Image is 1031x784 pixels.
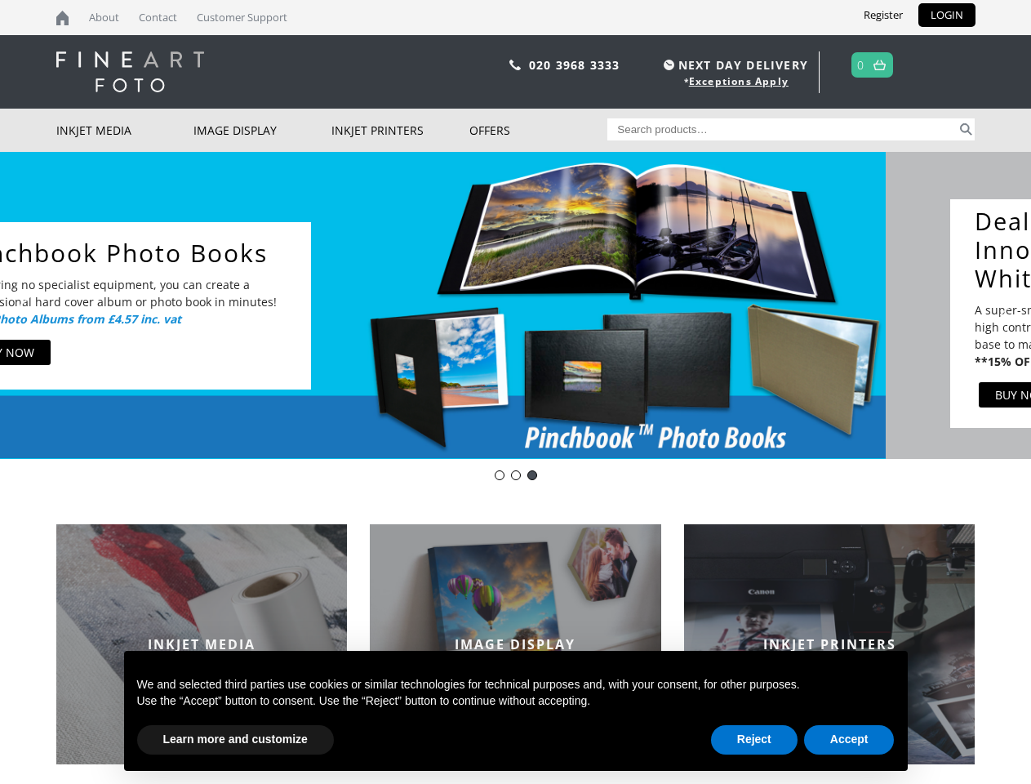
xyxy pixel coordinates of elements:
a: Inkjet Printers [331,109,469,152]
button: Reject [711,725,798,755]
p: Use the “Accept” button to consent. Use the “Reject” button to continue without accepting. [137,693,895,710]
img: basket.svg [873,60,886,70]
button: Search [957,118,975,140]
a: Image Display [193,109,331,152]
img: phone.svg [509,60,521,70]
a: 0 [857,53,864,77]
div: pinch book [511,470,521,480]
h2: INKJET PRINTERS [684,635,975,653]
span: NEXT DAY DELIVERY [660,56,808,74]
button: Accept [804,725,895,755]
div: Choose slide to display. [491,467,540,483]
p: We and selected third parties use cookies or similar technologies for technical purposes and, wit... [137,677,895,693]
img: next arrow [993,292,1019,318]
div: Innova-general [495,470,504,480]
button: Learn more and customize [137,725,334,755]
a: Offers [469,109,607,152]
img: logo-white.svg [56,51,204,92]
div: DOTWEEK- IFA39 [527,470,537,480]
a: Inkjet Media [56,109,194,152]
input: Search products… [607,118,957,140]
a: 020 3968 3333 [529,57,620,73]
h2: INKJET MEDIA [56,635,348,653]
h2: IMAGE DISPLAY [370,635,661,653]
a: Exceptions Apply [689,74,789,88]
a: Register [851,3,915,27]
img: previous arrow [12,292,38,318]
img: time.svg [664,60,674,70]
a: LOGIN [918,3,975,27]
